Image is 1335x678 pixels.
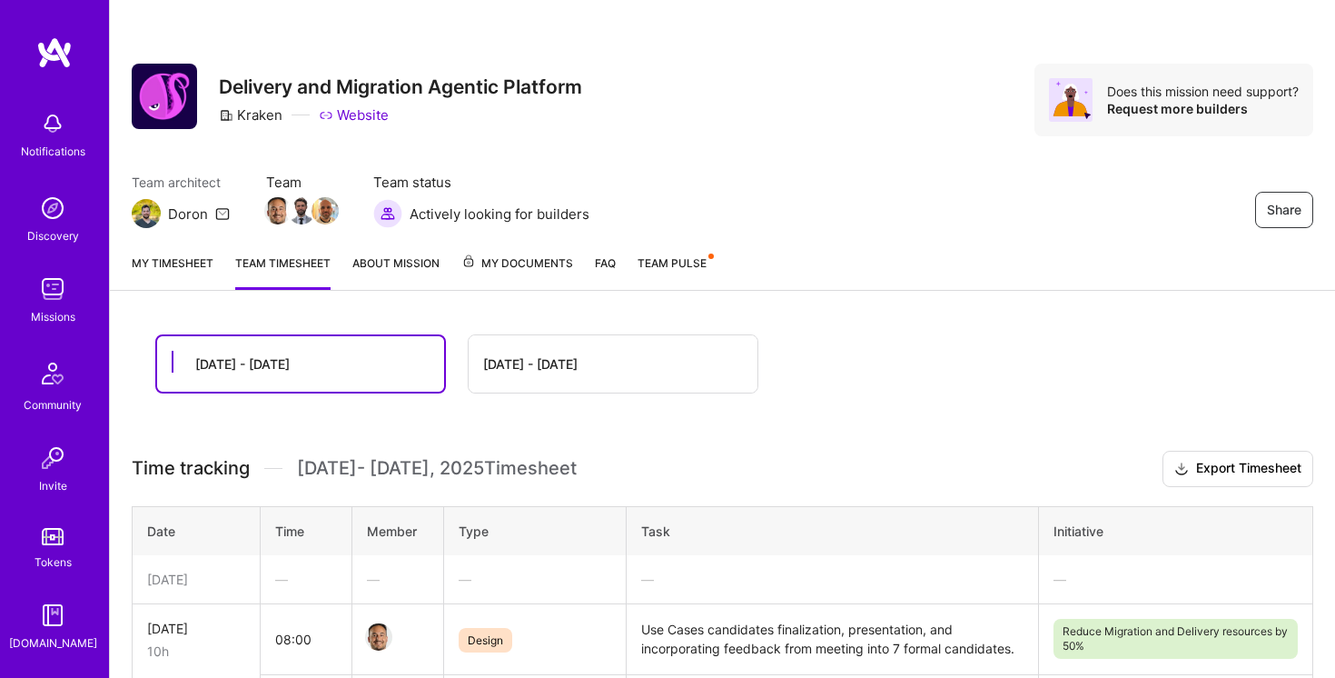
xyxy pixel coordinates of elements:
[215,206,230,221] i: icon Mail
[35,190,71,226] img: discovery
[459,570,612,589] div: —
[133,506,261,555] th: Date
[288,197,315,224] img: Team Member Avatar
[311,197,339,224] img: Team Member Avatar
[352,254,440,290] a: About Mission
[147,619,245,638] div: [DATE]
[147,570,245,589] div: [DATE]
[147,642,245,661] div: 10h
[367,622,391,653] a: Team Member Avatar
[461,254,573,290] a: My Documents
[39,476,67,495] div: Invite
[297,457,577,480] span: [DATE] - [DATE] , 2025 Timesheet
[35,440,71,476] img: Invite
[21,142,85,161] div: Notifications
[595,254,616,290] a: FAQ
[638,256,707,270] span: Team Pulse
[195,354,290,374] div: [DATE] - [DATE]
[1107,100,1299,117] div: Request more builders
[1107,83,1299,100] div: Does this mission need support?
[36,36,73,69] img: logo
[266,195,290,226] a: Team Member Avatar
[35,553,72,572] div: Tokens
[235,254,331,290] a: Team timesheet
[219,108,233,123] i: icon CompanyGray
[351,506,443,555] th: Member
[1053,570,1298,589] div: —
[219,105,282,125] div: Kraken
[367,570,429,589] div: —
[319,105,389,125] a: Website
[461,254,573,274] span: My Documents
[313,195,337,226] a: Team Member Avatar
[9,633,97,653] div: [DOMAIN_NAME]
[132,199,161,228] img: Team Architect
[373,173,589,192] span: Team status
[132,457,250,480] span: Time tracking
[132,254,213,290] a: My timesheet
[168,204,208,224] div: Doron
[1255,192,1313,228] button: Share
[27,226,79,245] div: Discovery
[641,570,1023,589] div: —
[31,352,74,395] img: Community
[638,254,712,290] a: Team Pulse
[219,75,582,98] h3: Delivery and Migration Agentic Platform
[1049,78,1093,122] img: Avatar
[266,173,337,192] span: Team
[275,570,337,589] div: —
[459,628,512,653] span: Design
[264,197,292,224] img: Team Member Avatar
[24,395,82,414] div: Community
[35,271,71,307] img: teamwork
[365,623,392,651] img: Team Member Avatar
[443,506,627,555] th: Type
[35,105,71,142] img: bell
[1267,201,1301,219] span: Share
[483,354,578,374] div: [DATE] - [DATE]
[35,597,71,633] img: guide book
[1162,451,1313,487] button: Export Timesheet
[132,64,197,129] img: Company Logo
[373,199,402,228] img: Actively looking for builders
[1053,619,1298,659] span: Reduce Migration and Delivery resources by 50%
[1038,506,1312,555] th: Initiative
[410,204,589,224] span: Actively looking for builders
[627,506,1038,555] th: Task
[261,603,352,675] td: 08:00
[627,603,1038,675] td: Use Cases candidates finalization, presentation, and incorporating feedback from meeting into 7 f...
[132,173,230,192] span: Team architect
[261,506,352,555] th: Time
[42,528,64,545] img: tokens
[290,195,313,226] a: Team Member Avatar
[31,307,75,326] div: Missions
[1174,460,1189,479] i: icon Download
